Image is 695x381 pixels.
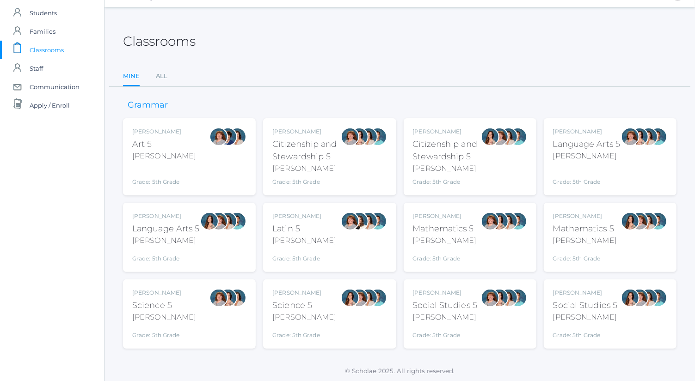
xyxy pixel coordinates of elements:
div: Cari Burke [640,212,658,230]
div: [PERSON_NAME] [553,151,621,162]
div: Sarah Bence [481,289,499,307]
span: Staff [30,59,43,78]
p: © Scholae 2025. All rights reserved. [105,366,695,375]
div: Westen Taylor [649,127,667,146]
span: Students [30,4,57,22]
div: Mathematics 5 [413,223,477,235]
div: Cari Burke [219,212,237,230]
div: Westen Taylor [228,212,246,230]
h3: Grammar [123,101,172,110]
div: Rebecca Salazar [350,127,369,146]
div: [PERSON_NAME] [553,235,617,246]
div: Sarah Bence [341,127,359,146]
div: Sarah Bence [209,289,228,307]
div: Cari Burke [359,127,378,146]
div: Cari Burke [228,289,246,307]
div: [PERSON_NAME] [272,212,336,220]
div: Rebecca Salazar [219,289,237,307]
div: Sarah Bence [621,127,640,146]
div: Science 5 [272,299,336,312]
div: [PERSON_NAME] [553,289,618,297]
div: [PERSON_NAME] [413,212,477,220]
div: [PERSON_NAME] [132,289,196,297]
div: Grade: 5th Grade [413,250,477,263]
div: Language Arts 5 [553,138,621,151]
div: Sarah Bence [341,212,359,230]
div: [PERSON_NAME] [413,235,477,246]
div: Rebecca Salazar [621,212,640,230]
div: Mathematics 5 [553,223,617,235]
div: Grade: 5th Grade [413,327,478,339]
div: Westen Taylor [649,289,667,307]
div: [PERSON_NAME] [132,235,200,246]
div: Cari Burke [640,289,658,307]
div: Westen Taylor [509,127,527,146]
span: Apply / Enroll [30,96,70,115]
div: Westen Taylor [369,289,387,307]
div: Westen Taylor [369,127,387,146]
div: Grade: 5th Grade [132,250,200,263]
div: Cari Burke [359,289,378,307]
div: [PERSON_NAME] [413,163,481,174]
div: Rebecca Salazar [630,127,649,146]
div: Cari Burke [228,127,246,146]
div: [PERSON_NAME] [272,312,336,323]
div: Carolyn Sugimoto [219,127,237,146]
div: Westen Taylor [509,289,527,307]
div: Sarah Bence [490,127,509,146]
div: Social Studies 5 [413,299,478,312]
div: Sarah Bence [350,289,369,307]
div: Westen Taylor [369,212,387,230]
h2: Classrooms [123,34,196,48]
div: Grade: 5th Grade [272,250,336,263]
span: Families [30,22,55,41]
div: Citizenship and Stewardship 5 [272,138,340,163]
div: Cari Burke [640,127,658,146]
div: Grade: 5th Grade [132,327,196,339]
div: Sarah Bence [481,212,499,230]
div: Grade: 5th Grade [413,178,481,186]
div: [PERSON_NAME] [132,151,196,162]
div: Sarah Bence [209,212,228,230]
div: [PERSON_NAME] [272,235,336,246]
div: Rebecca Salazar [481,127,499,146]
div: Rebecca Salazar [490,212,509,230]
div: Cari Burke [499,127,518,146]
div: Science 5 [132,299,196,312]
div: [PERSON_NAME] [272,289,336,297]
div: Westen Taylor [649,212,667,230]
a: All [156,67,167,85]
div: Rebecca Salazar [490,289,509,307]
div: Cari Burke [499,212,518,230]
div: Grade: 5th Grade [553,165,621,186]
div: [PERSON_NAME] [272,127,340,136]
div: [PERSON_NAME] [132,212,200,220]
div: Sarah Bence [630,212,649,230]
div: Art 5 [132,138,196,151]
div: Sarah Bence [209,127,228,146]
div: [PERSON_NAME] [553,127,621,136]
div: [PERSON_NAME] [553,212,617,220]
div: [PERSON_NAME] [132,312,196,323]
div: [PERSON_NAME] [413,127,481,136]
div: Sarah Bence [630,289,649,307]
div: Rebecca Salazar [200,212,219,230]
div: Rebecca Salazar [341,289,359,307]
div: Westen Taylor [509,212,527,230]
div: [PERSON_NAME] [413,312,478,323]
div: Grade: 5th Grade [272,178,340,186]
div: [PERSON_NAME] [413,289,478,297]
div: [PERSON_NAME] [553,312,618,323]
div: Teresa Deutsch [350,212,369,230]
div: Grade: 5th Grade [553,250,617,263]
div: Latin 5 [272,223,336,235]
div: Grade: 5th Grade [272,327,336,339]
div: [PERSON_NAME] [272,163,340,174]
div: [PERSON_NAME] [132,127,196,136]
div: Cari Burke [499,289,518,307]
div: Social Studies 5 [553,299,618,312]
span: Classrooms [30,41,64,59]
div: Citizenship and Stewardship 5 [413,138,481,163]
a: Mine [123,67,140,87]
div: Cari Burke [359,212,378,230]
